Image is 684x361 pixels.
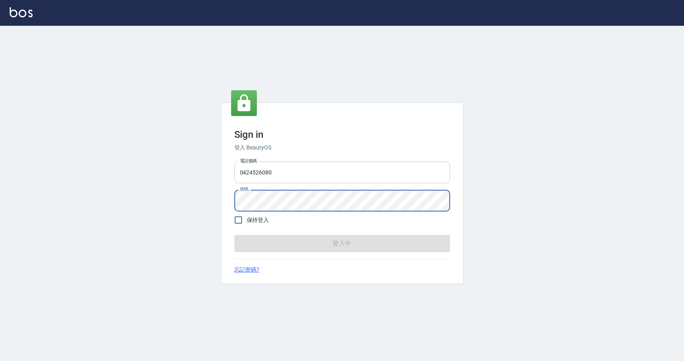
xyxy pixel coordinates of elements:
[247,216,269,224] span: 保持登入
[234,143,450,152] h6: 登入 BeautyOS
[234,129,450,140] h3: Sign in
[234,266,260,274] a: 忘記密碼?
[10,7,33,17] img: Logo
[240,186,248,192] label: 密碼
[240,158,257,164] label: 電話號碼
